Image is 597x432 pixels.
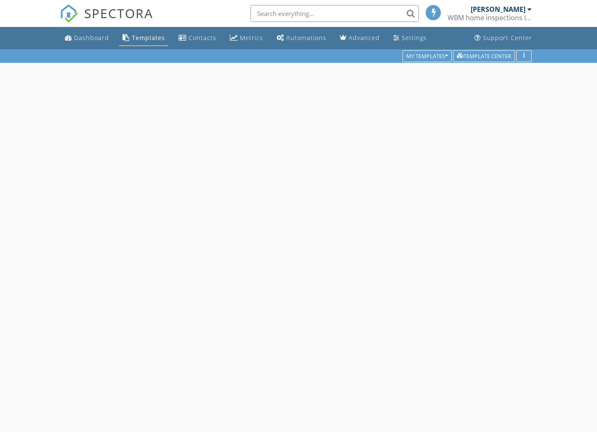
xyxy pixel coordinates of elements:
[251,5,419,22] input: Search everything...
[189,34,216,42] div: Contacts
[453,52,515,59] a: Template Center
[453,50,515,62] button: Template Center
[336,30,383,46] a: Advanced
[132,34,165,42] div: Templates
[483,34,532,42] div: Support Center
[119,30,168,46] a: Templates
[457,53,511,59] div: Template Center
[286,34,326,42] div: Automations
[448,13,532,22] div: WBM home inspections Inc
[240,34,263,42] div: Metrics
[273,30,330,46] a: Automations (Basic)
[390,30,430,46] a: Settings
[60,4,78,23] img: The Best Home Inspection Software - Spectora
[175,30,220,46] a: Contacts
[402,34,427,42] div: Settings
[60,11,153,29] a: SPECTORA
[402,50,452,62] button: My Templates
[349,34,380,42] div: Advanced
[61,30,112,46] a: Dashboard
[84,4,153,22] span: SPECTORA
[471,30,536,46] a: Support Center
[471,5,525,13] div: [PERSON_NAME]
[227,30,267,46] a: Metrics
[74,34,109,42] div: Dashboard
[406,53,448,59] div: My Templates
